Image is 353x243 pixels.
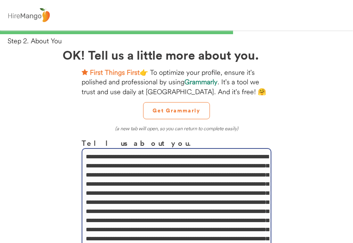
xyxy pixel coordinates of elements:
h3: Tell us about you. [82,137,271,148]
img: logo%20-%20hiremango%20gray.png [6,6,52,24]
div: 👉 To optimize your profile, ensure it's polished and professional by using . It's a tool we trust... [82,68,271,96]
em: (a new tab will open, so you can return to complete easily) [115,125,238,131]
h2: OK! Tell us a little more about you. [63,46,290,64]
strong: Grammarly [184,77,217,86]
div: Step 2. About You [8,36,353,46]
button: Get Grammarly [143,102,210,119]
strong: First Things First [90,68,140,77]
div: 66% [2,30,351,34]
